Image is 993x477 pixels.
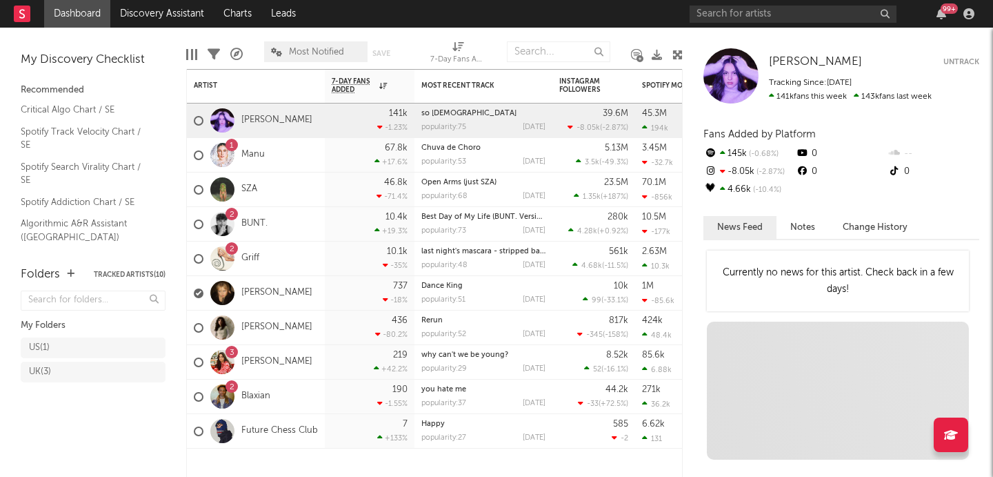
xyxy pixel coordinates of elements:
[421,282,463,290] a: Dance King
[601,400,626,408] span: +72.5 %
[385,144,408,153] div: 67.8k
[642,331,672,340] div: 48.4k
[21,362,165,382] a: UK(3)
[642,109,667,118] div: 45.3M
[585,159,599,166] span: 3.5k
[593,366,601,373] span: 52
[605,331,626,339] span: -158 %
[887,145,979,163] div: --
[523,227,545,235] div: [DATE]
[523,400,545,407] div: [DATE]
[332,77,376,94] span: 7-Day Fans Added
[393,282,408,291] div: 737
[374,157,408,166] div: +17.6 %
[559,77,608,94] div: Instagram Followers
[523,296,545,304] div: [DATE]
[523,158,545,166] div: [DATE]
[421,110,545,117] div: so american
[887,163,979,181] div: 0
[21,82,165,99] div: Recommended
[374,364,408,373] div: +42.2 %
[384,178,408,187] div: 46.8k
[241,149,265,161] a: Manu
[421,124,466,131] div: popularity: 75
[605,385,628,394] div: 44.2k
[642,316,663,325] div: 424k
[421,179,545,186] div: Open Arms (just SZA)
[21,102,152,117] a: Critical Algo Chart / SE
[769,56,862,68] span: [PERSON_NAME]
[642,365,672,374] div: 6.88k
[241,356,312,368] a: [PERSON_NAME]
[776,216,829,239] button: Notes
[393,351,408,360] div: 219
[586,331,603,339] span: -345
[421,248,576,255] a: last night's mascara - stripped back version
[576,124,600,132] span: -8.05k
[385,213,408,222] div: 10.4k
[421,179,496,186] a: Open Arms (just SZA)
[421,420,445,428] a: Happy
[374,226,408,235] div: +19.3 %
[751,186,781,194] span: -10.4 %
[421,193,468,200] div: popularity: 68
[421,386,545,393] div: you hate me
[392,316,408,325] div: 436
[421,400,466,407] div: popularity: 37
[421,434,466,442] div: popularity: 27
[377,399,408,408] div: -1.55 %
[523,365,545,373] div: [DATE]
[21,266,60,283] div: Folders
[372,50,390,57] button: Save
[430,52,485,68] div: 7-Day Fans Added (7-Day Fans Added)
[642,262,670,271] div: 10.3k
[583,193,601,201] span: 1.35k
[943,55,979,69] button: Untrack
[568,123,628,132] div: ( )
[389,109,408,118] div: 141k
[703,129,816,139] span: Fans Added by Platform
[614,282,628,291] div: 10k
[605,144,628,153] div: 5.13M
[21,291,165,311] input: Search for folders...
[186,35,197,75] div: Edit Columns
[421,81,525,90] div: Most Recent Track
[21,124,152,153] a: Spotify Track Velocity Chart / SE
[230,35,243,75] div: A&R Pipeline
[754,168,785,176] span: -2.87 %
[21,52,165,68] div: My Discovery Checklist
[642,385,661,394] div: 271k
[375,330,408,339] div: -80.2 %
[642,81,745,90] div: Spotify Monthly Listeners
[601,159,626,166] span: -49.3 %
[383,295,408,304] div: -18 %
[574,192,628,201] div: ( )
[703,145,795,163] div: 145k
[703,163,795,181] div: -8.05k
[642,158,673,167] div: -32.7k
[603,297,626,304] span: -33.1 %
[703,216,776,239] button: News Feed
[421,331,466,338] div: popularity: 52
[421,144,545,152] div: Chuva de Choro
[29,364,51,380] div: UK ( 3 )
[769,79,852,87] span: Tracking Since: [DATE]
[642,213,666,222] div: 10.5M
[21,195,152,210] a: Spotify Addiction Chart / SE
[642,178,666,187] div: 70.1M
[621,435,628,442] span: -2
[21,338,165,358] a: US(1)
[421,365,467,373] div: popularity: 29
[289,48,344,57] span: Most Notified
[642,351,665,360] div: 85.6k
[613,420,628,429] div: 585
[392,385,408,394] div: 190
[241,184,257,195] a: SZA
[241,287,312,299] a: [PERSON_NAME]
[241,425,318,437] a: Future Chess Club
[642,420,665,429] div: 6.62k
[609,316,628,325] div: 817k
[577,228,597,235] span: 4.28k
[603,109,628,118] div: 39.6M
[523,262,545,269] div: [DATE]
